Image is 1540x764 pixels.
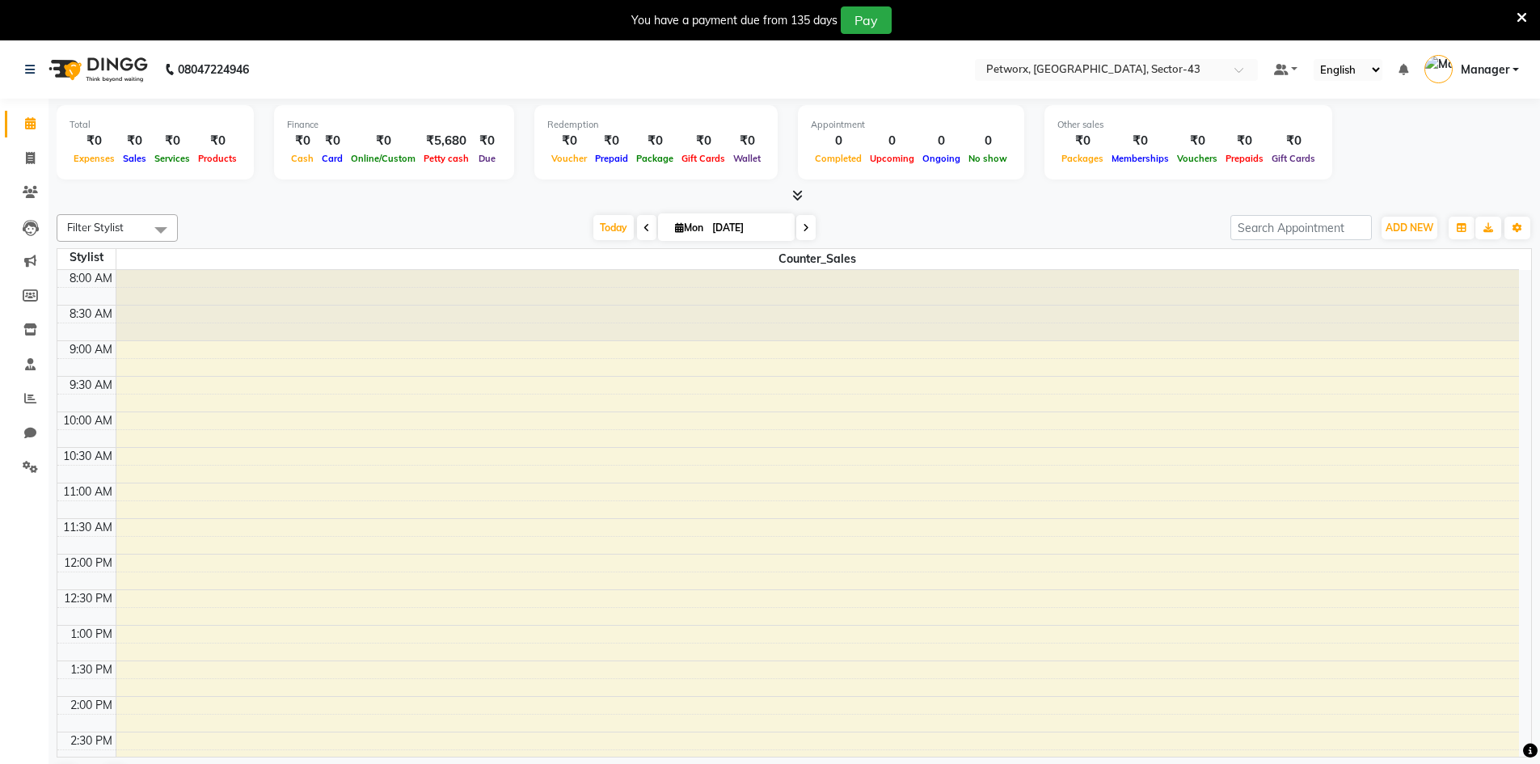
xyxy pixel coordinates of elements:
div: ₹0 [347,132,420,150]
div: 1:30 PM [67,661,116,678]
div: Appointment [811,118,1011,132]
div: ₹0 [591,132,632,150]
div: ₹0 [729,132,765,150]
div: ₹0 [1221,132,1268,150]
span: No show [964,153,1011,164]
span: Products [194,153,241,164]
div: ₹0 [473,132,501,150]
div: ₹0 [70,132,119,150]
div: 10:30 AM [60,448,116,465]
button: Pay [841,6,892,34]
div: 8:00 AM [66,270,116,287]
span: Petty cash [420,153,473,164]
span: Due [475,153,500,164]
span: Memberships [1108,153,1173,164]
div: ₹0 [318,132,347,150]
div: 9:30 AM [66,377,116,394]
span: Package [632,153,677,164]
div: Redemption [547,118,765,132]
div: 10:00 AM [60,412,116,429]
div: 0 [866,132,918,150]
div: Finance [287,118,501,132]
span: Services [150,153,194,164]
div: 12:00 PM [61,555,116,572]
div: 11:00 AM [60,483,116,500]
div: 2:30 PM [67,732,116,749]
div: 1:00 PM [67,626,116,643]
span: Wallet [729,153,765,164]
div: 8:30 AM [66,306,116,323]
span: Online/Custom [347,153,420,164]
div: 2:00 PM [67,697,116,714]
div: ₹0 [150,132,194,150]
div: ₹0 [287,132,318,150]
span: Prepaid [591,153,632,164]
div: 11:30 AM [60,519,116,536]
div: 12:30 PM [61,590,116,607]
div: 0 [964,132,1011,150]
img: Manager [1424,55,1453,83]
span: Ongoing [918,153,964,164]
div: ₹0 [547,132,591,150]
div: Stylist [57,249,116,266]
span: Upcoming [866,153,918,164]
span: Card [318,153,347,164]
span: Gift Cards [1268,153,1319,164]
span: Filter Stylist [67,221,124,234]
div: Total [70,118,241,132]
span: Mon [671,222,707,234]
div: ₹0 [1057,132,1108,150]
span: Vouchers [1173,153,1221,164]
div: ₹0 [1268,132,1319,150]
div: ₹0 [119,132,150,150]
div: ₹0 [1173,132,1221,150]
div: ₹0 [632,132,677,150]
span: Cash [287,153,318,164]
div: ₹0 [677,132,729,150]
div: Other sales [1057,118,1319,132]
div: You have a payment due from 135 days [631,12,838,29]
input: 2025-09-01 [707,216,788,240]
div: ₹0 [194,132,241,150]
button: ADD NEW [1382,217,1437,239]
span: Completed [811,153,866,164]
span: Counter_Sales [116,249,1520,269]
span: Gift Cards [677,153,729,164]
div: 0 [811,132,866,150]
span: Packages [1057,153,1108,164]
div: 0 [918,132,964,150]
span: Expenses [70,153,119,164]
div: ₹5,680 [420,132,473,150]
div: ₹0 [1108,132,1173,150]
span: Voucher [547,153,591,164]
span: ADD NEW [1386,222,1433,234]
span: Sales [119,153,150,164]
img: logo [41,47,152,92]
span: Prepaids [1221,153,1268,164]
div: 9:00 AM [66,341,116,358]
input: Search Appointment [1230,215,1372,240]
b: 08047224946 [178,47,249,92]
span: Today [593,215,634,240]
span: Manager [1461,61,1509,78]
